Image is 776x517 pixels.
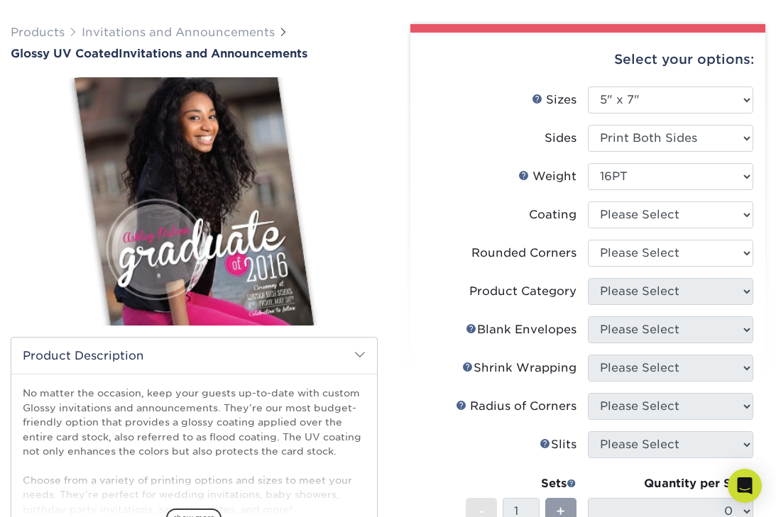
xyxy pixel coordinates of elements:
div: Rounded Corners [471,245,576,262]
div: Coating [529,206,576,223]
div: Open Intercom Messenger [728,469,762,503]
div: Sides [545,130,576,147]
div: Weight [518,168,576,185]
div: Radius of Corners [456,398,576,415]
a: Products [11,26,65,39]
div: Quantity per Set [588,475,753,492]
div: Slits [540,436,576,453]
h2: Product Description [11,338,377,374]
div: Select your options: [422,33,755,87]
span: Glossy UV Coated [11,47,119,60]
h1: Invitations and Announcements [11,47,378,60]
div: Product Category [469,283,576,300]
div: Shrink Wrapping [462,360,576,377]
div: Sets [466,475,576,492]
a: Glossy UV CoatedInvitations and Announcements [11,47,378,60]
div: Sizes [532,91,576,109]
img: Glossy UV Coated 01 [11,74,378,328]
a: Invitations and Announcements [82,26,275,39]
div: Blank Envelopes [466,321,576,338]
